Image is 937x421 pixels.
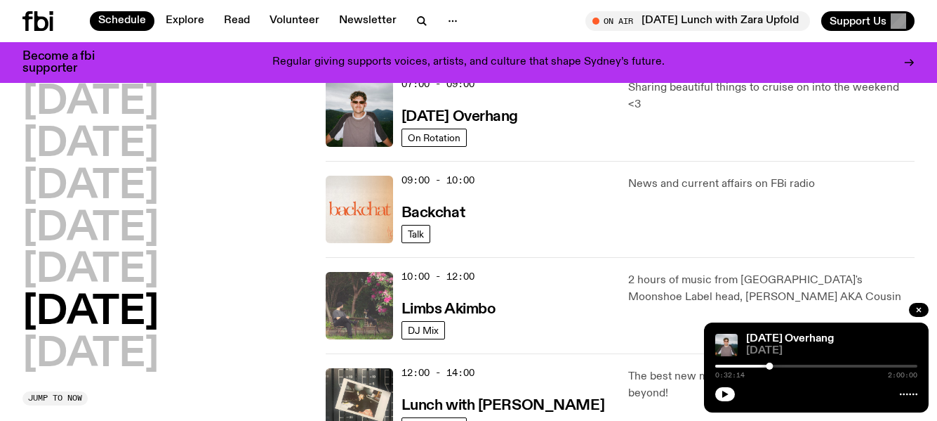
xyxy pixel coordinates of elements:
[90,11,154,31] a: Schedule
[628,176,915,193] p: News and current affairs on FBi radio
[331,11,405,31] a: Newsletter
[401,302,496,317] h3: Limbs Akimbo
[401,174,474,187] span: 09:00 - 10:00
[401,225,430,243] a: Talk
[401,77,474,91] span: 07:00 - 09:00
[326,272,393,339] img: Jackson sits at an outdoor table, legs crossed and gazing at a black and brown dog also sitting a...
[888,372,917,379] span: 2:00:00
[22,83,159,122] button: [DATE]
[272,56,665,69] p: Regular giving supports voices, artists, and culture that shape Sydney’s future.
[628,79,915,113] p: Sharing beautiful things to cruise on into the weekend <3
[715,334,738,356] img: Harrie Hastings stands in front of cloud-covered sky and rolling hills. He's wearing sunglasses a...
[401,366,474,380] span: 12:00 - 14:00
[157,11,213,31] a: Explore
[22,293,159,332] button: [DATE]
[215,11,258,31] a: Read
[401,110,518,124] h3: [DATE] Overhang
[401,107,518,124] a: [DATE] Overhang
[22,125,159,164] button: [DATE]
[401,399,604,413] h3: Lunch with [PERSON_NAME]
[22,391,88,406] button: Jump to now
[261,11,328,31] a: Volunteer
[821,11,915,31] button: Support Us
[401,206,465,221] h3: Backchat
[22,167,159,207] button: [DATE]
[401,203,465,221] a: Backchat
[628,368,915,402] p: The best new music from [PERSON_NAME], aus + beyond!
[408,325,439,335] span: DJ Mix
[22,51,112,75] h3: Become a fbi supporter
[830,15,886,27] span: Support Us
[22,251,159,290] button: [DATE]
[408,132,460,143] span: On Rotation
[28,394,82,402] span: Jump to now
[715,372,745,379] span: 0:32:14
[746,346,917,356] span: [DATE]
[401,270,474,283] span: 10:00 - 12:00
[401,299,496,317] a: Limbs Akimbo
[401,321,445,339] a: DJ Mix
[746,333,834,344] a: [DATE] Overhang
[628,272,915,306] p: 2 hours of music from [GEOGRAPHIC_DATA]'s Moonshoe Label head, [PERSON_NAME] AKA Cousin
[22,335,159,375] button: [DATE]
[22,209,159,249] button: [DATE]
[585,11,810,31] button: On Air[DATE] Lunch with Zara Upfold
[408,228,424,239] span: Talk
[326,79,393,147] img: Harrie Hastings stands in front of cloud-covered sky and rolling hills. He's wearing sunglasses a...
[401,396,604,413] a: Lunch with [PERSON_NAME]
[401,129,467,147] a: On Rotation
